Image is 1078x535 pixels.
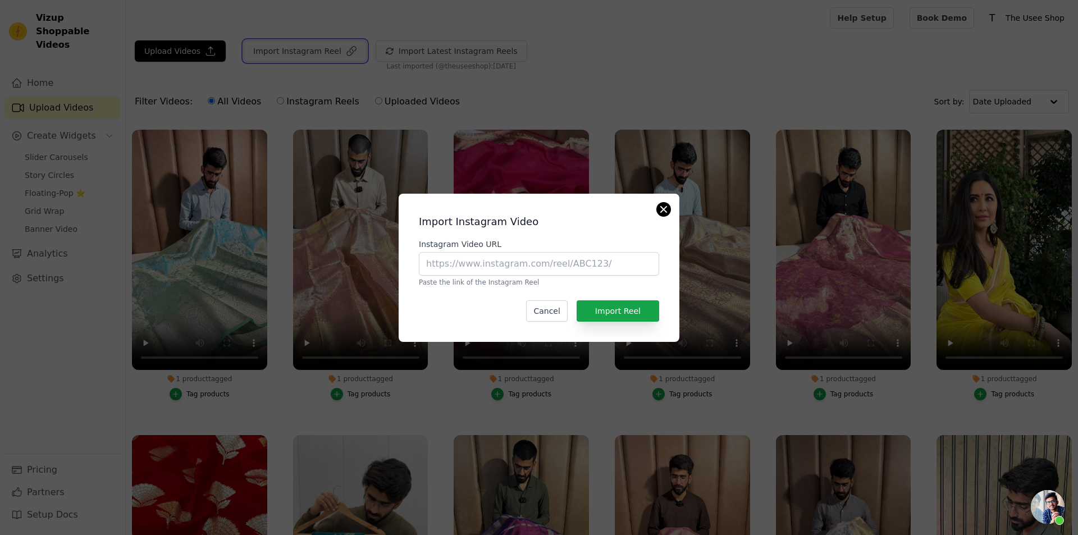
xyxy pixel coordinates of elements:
[657,203,670,216] button: Close modal
[419,239,659,250] label: Instagram Video URL
[419,214,659,230] h2: Import Instagram Video
[526,300,567,322] button: Cancel
[577,300,659,322] button: Import Reel
[419,252,659,276] input: https://www.instagram.com/reel/ABC123/
[419,278,659,287] p: Paste the link of the Instagram Reel
[1031,490,1065,524] div: Open chat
